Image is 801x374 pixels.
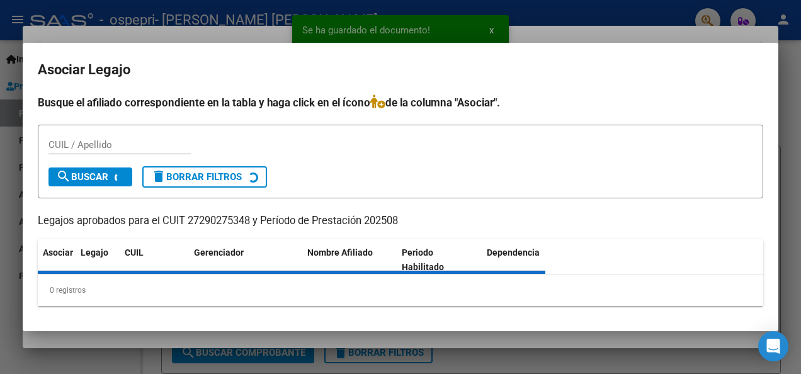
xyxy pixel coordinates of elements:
p: Legajos aprobados para el CUIT 27290275348 y Período de Prestación 202508 [38,213,763,229]
span: Nombre Afiliado [307,247,373,258]
datatable-header-cell: Asociar [38,239,76,281]
button: Borrar Filtros [142,166,267,188]
div: Open Intercom Messenger [758,331,788,361]
span: CUIL [125,247,144,258]
datatable-header-cell: Gerenciador [189,239,302,281]
datatable-header-cell: Legajo [76,239,120,281]
mat-icon: delete [151,169,166,184]
datatable-header-cell: Dependencia [482,239,576,281]
span: Dependencia [487,247,540,258]
span: Asociar [43,247,73,258]
datatable-header-cell: CUIL [120,239,189,281]
datatable-header-cell: Periodo Habilitado [397,239,482,281]
h4: Busque el afiliado correspondiente en la tabla y haga click en el ícono de la columna "Asociar". [38,94,763,111]
span: Gerenciador [194,247,244,258]
datatable-header-cell: Nombre Afiliado [302,239,397,281]
div: 0 registros [38,275,763,306]
h2: Asociar Legajo [38,58,763,82]
mat-icon: search [56,169,71,184]
span: Periodo Habilitado [402,247,444,272]
button: Buscar [48,167,132,186]
span: Buscar [56,171,108,183]
span: Legajo [81,247,108,258]
span: Borrar Filtros [151,171,242,183]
